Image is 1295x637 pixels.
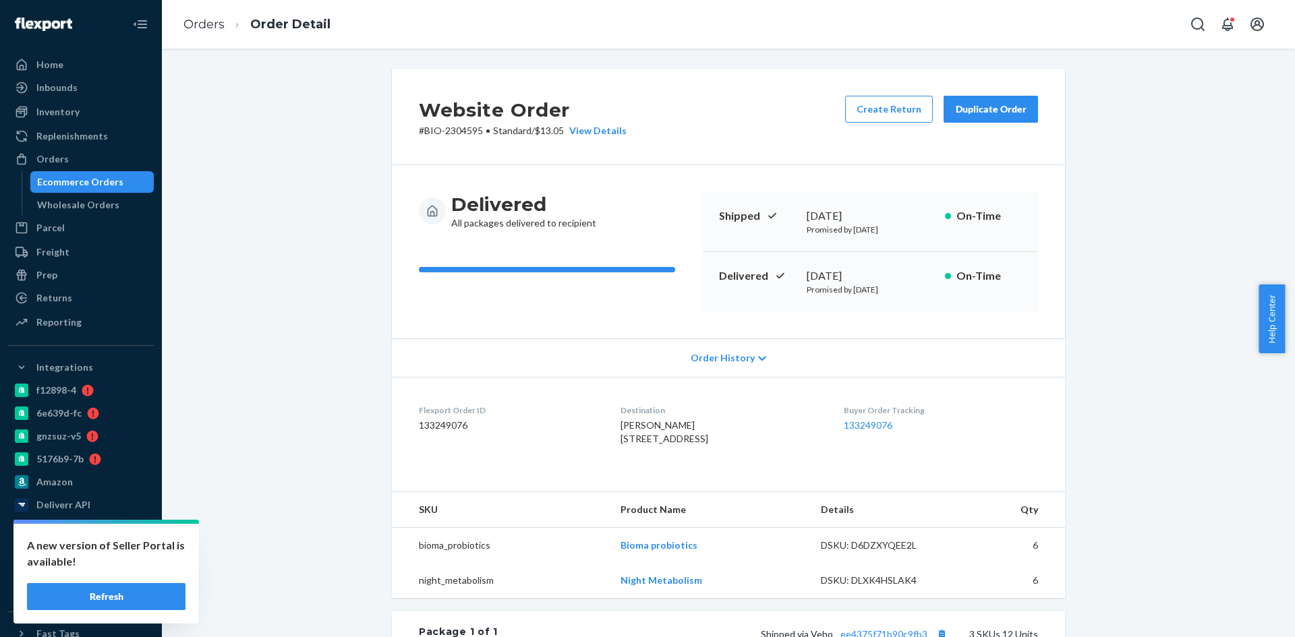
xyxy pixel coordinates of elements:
div: 5176b9-7b [36,452,84,466]
a: gnzsuz-v5 [8,425,154,447]
a: Bioma probiotics [621,539,697,551]
div: gnzsuz-v5 [36,429,81,443]
button: Duplicate Order [944,96,1038,123]
p: On-Time [956,268,1022,284]
span: Order History [691,351,755,365]
a: Freight [8,241,154,263]
th: SKU [392,492,610,528]
td: bioma_probiotics [392,528,610,564]
a: Home [8,54,154,75]
ol: breadcrumbs [173,5,341,44]
button: View Details [564,124,627,138]
a: Deliverr API [8,494,154,516]
a: colon-broom [8,563,154,584]
div: DSKU: DLXK4HSLAK4 [821,574,948,587]
h2: Website Order [419,96,627,124]
div: Parcel [36,221,65,235]
div: Inventory [36,105,80,119]
div: Home [36,58,63,71]
button: Create Return [845,96,933,123]
a: Orders [183,17,225,32]
a: Amazon [8,471,154,493]
div: Duplicate Order [955,102,1027,116]
p: # BIO-2304595 / $13.05 [419,124,627,138]
button: Integrations [8,357,154,378]
a: pulsetto [8,517,154,539]
div: Integrations [36,361,93,374]
a: Parcel [8,217,154,239]
dt: Destination [621,404,822,416]
div: Deliverr API [36,498,90,512]
button: Help Center [1259,284,1285,353]
img: Flexport logo [15,18,72,31]
p: Shipped [719,208,796,224]
div: 6e639d-fc [36,406,82,420]
div: Reporting [36,315,82,329]
button: Open account menu [1244,11,1271,38]
button: Open notifications [1214,11,1241,38]
th: Product Name [610,492,809,528]
div: Amazon [36,475,73,489]
button: Refresh [27,583,185,610]
a: 133249076 [844,419,892,431]
div: f12898-4 [36,384,76,397]
th: Details [810,492,958,528]
h3: Delivered [451,192,596,216]
a: Inventory [8,101,154,123]
dt: Flexport Order ID [419,404,599,416]
div: Replenishments [36,129,108,143]
td: 6 [958,563,1065,598]
div: DSKU: D6DZXYQEE2L [821,539,948,552]
span: [PERSON_NAME] [STREET_ADDRESS] [621,419,708,444]
div: Orders [36,152,69,166]
a: Ecommerce Orders [30,171,154,193]
div: [DATE] [807,208,934,224]
div: Inbounds [36,81,78,94]
td: night_metabolism [392,563,610,598]
span: • [486,125,490,136]
div: Ecommerce Orders [37,175,123,189]
span: Standard [493,125,531,136]
p: Promised by [DATE] [807,224,934,235]
a: Replenishments [8,125,154,147]
dd: 133249076 [419,419,599,432]
a: Night Metabolism [621,574,702,586]
td: 6 [958,528,1065,564]
a: Reporting [8,311,154,333]
a: Add Integration [8,590,154,606]
th: Qty [958,492,1065,528]
div: [DATE] [807,268,934,284]
a: Wholesale Orders [30,194,154,216]
dt: Buyer Order Tracking [844,404,1038,416]
a: Prep [8,264,154,286]
a: a76299-82 [8,540,154,562]
p: Delivered [719,268,796,284]
button: Close Navigation [127,11,154,38]
div: Wholesale Orders [37,198,119,212]
a: Order Detail [250,17,330,32]
div: Freight [36,245,69,259]
p: On-Time [956,208,1022,224]
a: Orders [8,148,154,170]
a: 5176b9-7b [8,448,154,470]
div: Returns [36,291,72,305]
p: Promised by [DATE] [807,284,934,295]
div: All packages delivered to recipient [451,192,596,230]
p: A new version of Seller Portal is available! [27,537,185,570]
a: f12898-4 [8,380,154,401]
a: Inbounds [8,77,154,98]
a: Returns [8,287,154,309]
button: Open Search Box [1184,11,1211,38]
div: Prep [36,268,57,282]
a: 6e639d-fc [8,402,154,424]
